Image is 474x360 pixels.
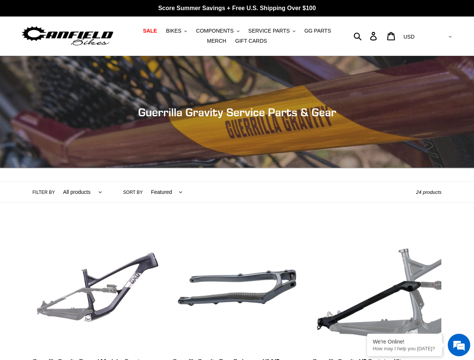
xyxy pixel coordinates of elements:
span: COMPONENTS [196,28,233,34]
span: BIKES [166,28,181,34]
button: SERVICE PARTS [245,26,299,36]
span: 24 products [416,189,442,195]
span: GIFT CARDS [235,38,267,44]
span: Guerrilla Gravity Service Parts & Gear [138,105,336,119]
label: Sort by [123,189,143,196]
label: Filter by [33,189,55,196]
div: We're Online! [373,339,436,345]
span: SERVICE PARTS [248,28,290,34]
button: BIKES [162,26,191,36]
span: SALE [143,28,157,34]
a: MERCH [203,36,230,46]
a: SALE [139,26,161,36]
button: COMPONENTS [192,26,243,36]
a: GIFT CARDS [232,36,271,46]
img: Canfield Bikes [21,24,114,48]
span: MERCH [207,38,226,44]
p: How may I help you today? [373,346,436,351]
a: GG PARTS [301,26,335,36]
span: GG PARTS [304,28,331,34]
